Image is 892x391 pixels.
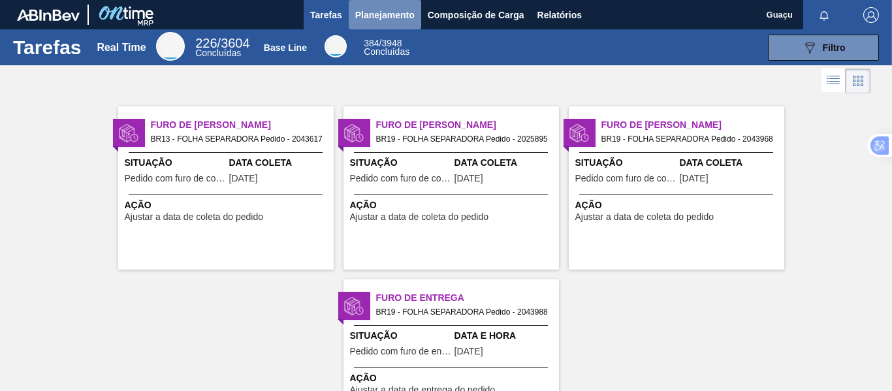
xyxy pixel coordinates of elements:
span: Furo de Coleta [376,118,559,132]
span: Ação [575,198,781,212]
div: Visão em Lista [821,69,846,93]
img: status [344,123,364,143]
span: Pedido com furo de coleta [125,174,226,183]
img: Logout [863,7,879,23]
button: Filtro [768,35,879,61]
span: Furo de Coleta [601,118,784,132]
span: Ação [125,198,330,212]
span: Situação [575,156,677,170]
span: 12/10/2025 [229,174,258,183]
span: Ajustar a data de coleta do pedido [575,212,714,222]
span: Ação [350,371,556,385]
span: Pedido com furo de coleta [350,174,451,183]
img: status [119,123,138,143]
span: BR19 - FOLHA SEPARADORA Pedido - 2025895 [376,132,549,146]
span: Data Coleta [229,156,330,170]
span: Ajustar a data de coleta do pedido [350,212,489,222]
div: Base Line [325,35,347,57]
span: Planejamento [355,7,415,23]
button: Notificações [803,6,845,24]
span: Relatórios [537,7,582,23]
span: BR13 - FOLHA SEPARADORA Pedido - 2043617 [151,132,323,146]
span: Data e Hora [454,329,556,343]
span: Concluídas [195,48,241,58]
div: Real Time [97,42,146,54]
img: status [344,296,364,316]
span: Situação [350,329,451,343]
span: Ação [350,198,556,212]
span: Situação [350,156,451,170]
span: Furo de Entrega [376,291,559,305]
span: Data Coleta [454,156,556,170]
span: Pedido com furo de coleta [575,174,677,183]
img: status [569,123,589,143]
span: 08/10/2025, [454,347,483,356]
h1: Tarefas [13,40,82,55]
span: Data Coleta [680,156,781,170]
div: Real Time [195,38,249,57]
span: BR19 - FOLHA SEPARADORA Pedido - 2043988 [376,305,549,319]
span: Pedido com furo de entrega [350,347,451,356]
span: / 3948 [364,38,402,48]
span: Concluídas [364,46,409,57]
div: Real Time [156,32,185,61]
div: Base Line [264,42,307,53]
span: BR19 - FOLHA SEPARADORA Pedido - 2043968 [601,132,774,146]
div: Visão em Cards [846,69,870,93]
span: Ajustar a data de coleta do pedido [125,212,264,222]
div: Base Line [364,39,409,56]
span: 384 [364,38,379,48]
span: Furo de Coleta [151,118,334,132]
img: TNhmsLtSVTkK8tSr43FrP2fwEKptu5GPRR3wAAAABJRU5ErkJggg== [17,9,80,21]
span: 09/10/2025 [680,174,709,183]
span: Situação [125,156,226,170]
span: 12/10/2025 [454,174,483,183]
span: Filtro [823,42,846,53]
span: / 3604 [195,36,249,50]
span: Tarefas [310,7,342,23]
span: Composição de Carga [428,7,524,23]
span: 226 [195,36,217,50]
